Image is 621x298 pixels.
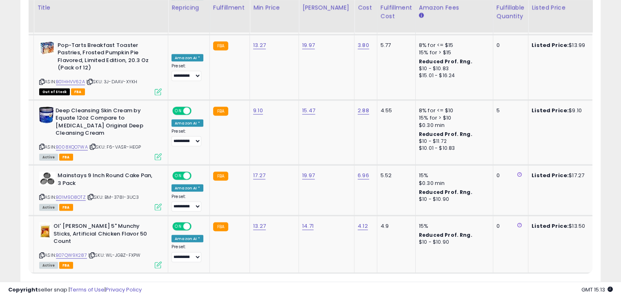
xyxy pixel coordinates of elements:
a: Privacy Policy [106,286,142,294]
div: 15% for > $10 [419,114,487,122]
div: 4.55 [381,107,409,114]
div: $10 - $11.72 [419,138,487,145]
a: B008XQO7WA [56,144,88,151]
img: 41pwzjFwB9L._SL40_.jpg [39,172,56,186]
div: $10 - $10.83 [419,65,487,72]
span: | SKU: 3J-DAAV-XYKH [86,78,137,85]
span: ON [173,107,183,114]
a: 19.97 [302,171,315,180]
b: Listed Price: [532,222,569,230]
a: 13.27 [253,41,266,49]
b: Reduced Prof. Rng. [419,189,472,196]
a: 4.12 [358,222,368,230]
div: ASIN: [39,172,162,210]
small: Amazon Fees. [419,12,424,20]
div: ASIN: [39,222,162,268]
div: ASIN: [39,107,162,160]
div: Cost [358,4,374,12]
a: 17.27 [253,171,265,180]
span: 2025-10-11 15:13 GMT [581,286,613,294]
span: All listings currently available for purchase on Amazon [39,262,58,269]
a: 3.80 [358,41,369,49]
a: 15.47 [302,107,315,115]
b: Reduced Prof. Rng. [419,58,472,65]
div: 0 [496,42,522,49]
b: Pop-Tarts Breakfast Toaster Pastries, Frosted Pumpkin Pie Flavored, Limited Edition, 20.3 Oz (Pac... [58,42,157,74]
b: Deep Cleansing Skin Cream by Equate 12oz Compare to [MEDICAL_DATA] Original Deep Cleansing Cream [56,107,155,139]
div: 0 [496,172,522,179]
div: Fulfillable Quantity [496,4,525,21]
a: B07QW9X287 [56,252,87,259]
div: $10 - $10.90 [419,196,487,203]
span: All listings currently available for purchase on Amazon [39,204,58,211]
img: 514W+ochnHL._SL40_.jpg [39,107,53,123]
div: Repricing [171,4,206,12]
span: | SKU: F6-VASR-HEGP [89,144,141,150]
strong: Copyright [8,286,38,294]
div: 4.9 [381,222,409,230]
img: 41N6S7GS8BL._SL40_.jpg [39,222,51,239]
a: Terms of Use [70,286,105,294]
a: 6.96 [358,171,369,180]
a: 13.27 [253,222,266,230]
div: $15.01 - $16.24 [419,72,487,79]
div: Listed Price [532,4,602,12]
span: All listings that are currently out of stock and unavailable for purchase on Amazon [39,89,70,96]
div: 15% [419,222,487,230]
div: Fulfillment Cost [381,4,412,21]
span: ON [173,223,183,230]
div: Amazon Fees [419,4,490,12]
b: Ol' [PERSON_NAME] 5" Munchy Sticks, Artificial Chicken Flavor 50 Count [53,222,153,247]
div: 5 [496,107,522,114]
div: $9.10 [532,107,599,114]
span: FBA [59,154,73,161]
a: 19.97 [302,41,315,49]
b: Listed Price: [532,107,569,114]
a: B01M9D8OTZ [56,194,86,201]
div: 8% for <= $15 [419,42,487,49]
div: 5.52 [381,172,409,179]
div: Preset: [171,244,203,262]
div: 15% [419,172,487,179]
b: Mainstays 9 Inch Round Cake Pan, 3 Pack [58,172,157,189]
div: $13.50 [532,222,599,230]
div: $10.01 - $10.83 [419,145,487,152]
div: Title [37,4,165,12]
div: Min Price [253,4,295,12]
a: 2.88 [358,107,369,115]
div: Preset: [171,129,203,147]
div: Preset: [171,194,203,212]
b: Reduced Prof. Rng. [419,231,472,238]
div: ASIN: [39,42,162,95]
span: FBA [59,262,73,269]
span: | SKU: BM-378I-3UC3 [87,194,139,200]
span: OFF [190,107,203,114]
div: $13.99 [532,42,599,49]
span: All listings currently available for purchase on Amazon [39,154,58,161]
div: Preset: [171,63,203,82]
small: FBA [213,42,228,51]
small: FBA [213,107,228,116]
span: OFF [190,223,203,230]
div: $0.30 min [419,122,487,129]
a: 14.71 [302,222,314,230]
img: 51PbjGVQiOL._SL40_.jpg [39,42,56,55]
span: FBA [59,204,73,211]
b: Reduced Prof. Rng. [419,131,472,138]
div: Fulfillment [213,4,246,12]
div: Amazon AI * [171,185,203,192]
div: $10 - $10.90 [419,239,487,246]
span: OFF [190,173,203,180]
small: FBA [213,172,228,181]
b: Listed Price: [532,171,569,179]
span: FBA [71,89,85,96]
small: FBA [213,222,228,231]
div: [PERSON_NAME] [302,4,351,12]
div: 0 [496,222,522,230]
div: Amazon AI * [171,54,203,62]
span: | SKU: WL-JGBZ-FXPW [88,252,140,258]
div: 5.77 [381,42,409,49]
span: ON [173,173,183,180]
div: seller snap | | [8,286,142,294]
div: Amazon AI * [171,235,203,242]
